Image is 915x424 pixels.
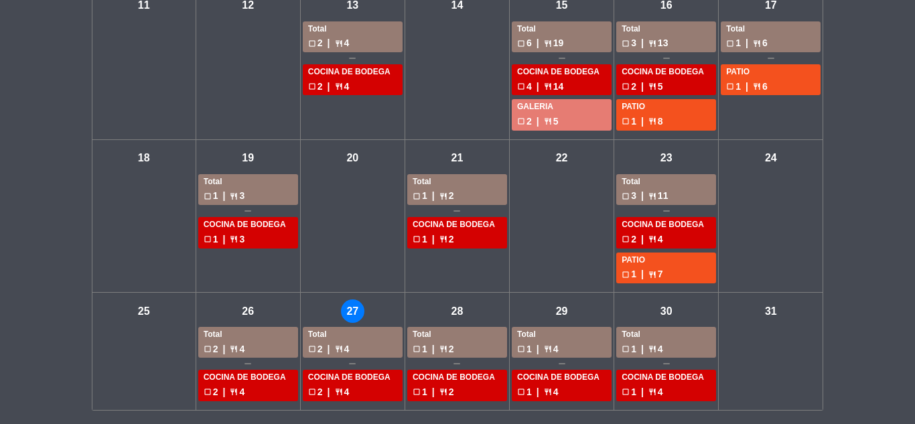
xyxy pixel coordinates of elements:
span: check_box_outline_blank [517,345,525,353]
div: Total [204,328,293,342]
div: 2 4 [308,384,397,400]
div: 2 5 [622,79,711,94]
div: COCINA DE BODEGA [517,66,606,79]
div: COCINA DE BODEGA [622,218,711,232]
span: restaurant [544,345,552,353]
div: 4 14 [517,79,606,94]
span: check_box_outline_blank [204,235,212,243]
span: restaurant [753,40,761,48]
span: check_box_outline_blank [622,345,630,353]
div: 6 19 [517,36,606,51]
div: 20 [341,147,364,170]
span: restaurant [544,40,552,48]
span: restaurant [439,192,447,200]
span: restaurant [544,388,552,396]
div: COCINA DE BODEGA [204,371,293,384]
span: check_box_outline_blank [413,345,421,353]
span: restaurant [230,345,238,353]
span: | [641,267,644,282]
div: COCINA DE BODEGA [413,371,502,384]
div: Total [517,328,606,342]
div: 1 7 [622,267,711,282]
span: restaurant [648,388,656,396]
div: COCINA DE BODEGA [622,66,711,79]
span: check_box_outline_blank [308,345,316,353]
span: restaurant [753,82,761,90]
span: | [641,188,644,204]
span: | [537,36,539,51]
div: 18 [132,147,155,170]
span: | [328,79,330,94]
span: check_box_outline_blank [622,117,630,125]
span: restaurant [648,40,656,48]
div: PATIO [622,100,711,114]
span: | [432,188,435,204]
div: 19 [236,147,260,170]
div: COCINA DE BODEGA [517,371,606,384]
div: COCINA DE BODEGA [308,371,397,384]
span: check_box_outline_blank [622,40,630,48]
span: | [641,384,644,400]
div: 1 2 [413,188,502,204]
div: PATIO [726,66,815,79]
div: 1 3 [204,188,293,204]
span: restaurant [648,235,656,243]
div: 27 [341,299,364,323]
span: check_box_outline_blank [726,40,734,48]
span: restaurant [648,82,656,90]
div: 31 [759,299,782,323]
span: restaurant [648,192,656,200]
div: PATIO [622,254,711,267]
span: | [641,36,644,51]
span: | [432,384,435,400]
div: 2 4 [204,384,293,400]
div: Total [622,175,711,189]
div: 29 [550,299,573,323]
span: check_box_outline_blank [413,235,421,243]
span: | [328,384,330,400]
span: | [746,36,748,51]
span: check_box_outline_blank [517,82,525,90]
span: check_box_outline_blank [413,192,421,200]
span: check_box_outline_blank [204,345,212,353]
div: 2 4 [308,342,397,357]
span: | [641,232,644,247]
span: restaurant [335,40,343,48]
span: | [328,36,330,51]
div: Total [622,328,711,342]
div: Total [308,23,397,36]
div: 30 [654,299,678,323]
span: restaurant [648,117,656,125]
div: Total [622,23,711,36]
div: 22 [550,147,573,170]
span: | [537,79,539,94]
div: 1 4 [517,342,606,357]
span: restaurant [230,235,238,243]
div: 21 [445,147,469,170]
span: check_box_outline_blank [308,40,316,48]
span: | [328,342,330,357]
div: 1 2 [413,384,502,400]
div: Total [413,328,502,342]
div: 2 4 [308,36,397,51]
span: restaurant [335,82,343,90]
span: check_box_outline_blank [622,271,630,279]
span: restaurant [230,192,238,200]
div: 1 4 [622,384,711,400]
span: restaurant [439,345,447,353]
span: restaurant [335,345,343,353]
span: | [537,342,539,357]
div: 1 8 [622,114,711,129]
div: GALERIA [517,100,606,114]
span: restaurant [230,388,238,396]
span: | [223,342,226,357]
div: 1 6 [726,79,815,94]
div: 24 [759,147,782,170]
span: | [223,384,226,400]
span: check_box_outline_blank [517,117,525,125]
div: 3 11 [622,188,711,204]
span: | [432,342,435,357]
span: check_box_outline_blank [517,40,525,48]
span: restaurant [335,388,343,396]
span: | [223,188,226,204]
